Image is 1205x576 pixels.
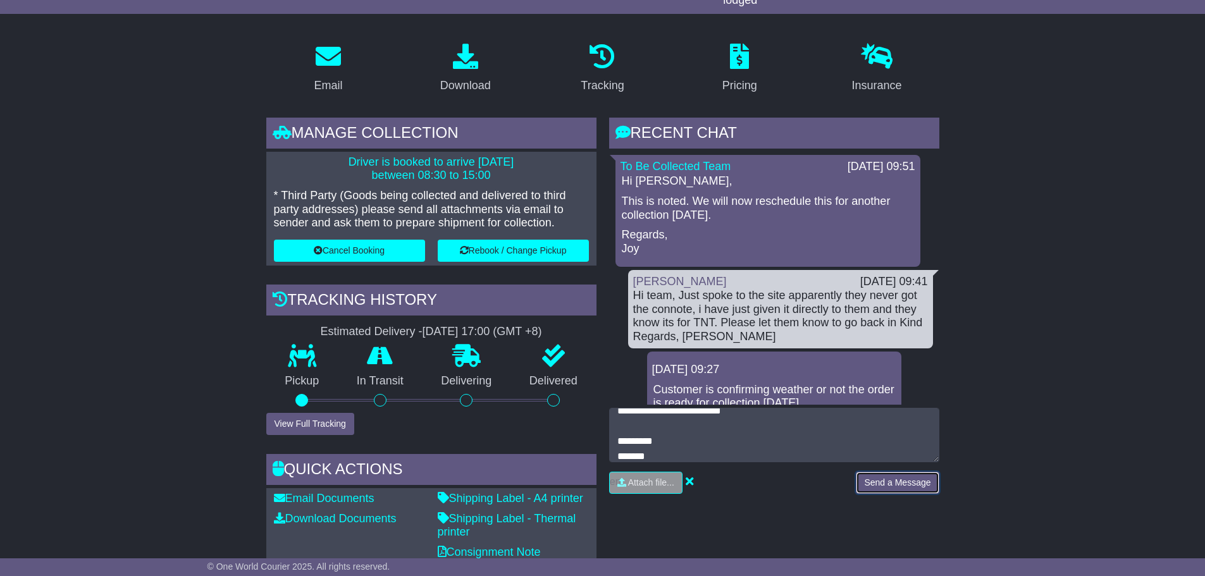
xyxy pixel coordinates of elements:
a: Insurance [844,39,910,99]
p: Hi [PERSON_NAME], [622,175,914,188]
button: Cancel Booking [274,240,425,262]
p: Delivered [510,374,596,388]
p: Customer is confirming weather or not the order is ready for collection [DATE]. [653,383,895,410]
a: Download Documents [274,512,397,525]
p: * Third Party (Goods being collected and delivered to third party addresses) please send all atta... [274,189,589,230]
div: Manage collection [266,118,596,152]
div: [DATE] 09:51 [848,160,915,174]
a: Consignment Note [438,546,541,558]
p: In Transit [338,374,423,388]
a: Shipping Label - Thermal printer [438,512,576,539]
a: To Be Collected Team [621,160,731,173]
div: Tracking [581,77,624,94]
div: Download [440,77,491,94]
div: [DATE] 17:00 (GMT +8) [423,325,542,339]
a: Shipping Label - A4 printer [438,492,583,505]
div: [DATE] 09:27 [652,363,896,377]
div: Estimated Delivery - [266,325,596,339]
button: Send a Message [856,472,939,494]
div: Tracking history [266,285,596,319]
span: © One World Courier 2025. All rights reserved. [207,561,390,572]
div: Pricing [722,77,757,94]
button: Rebook / Change Pickup [438,240,589,262]
button: View Full Tracking [266,413,354,435]
a: [PERSON_NAME] [633,275,727,288]
p: Driver is booked to arrive [DATE] between 08:30 to 15:00 [274,156,589,183]
a: Email Documents [274,492,374,505]
p: This is noted. We will now reschedule this for another collection [DATE]. [622,195,914,222]
a: Email [306,39,350,99]
div: Quick Actions [266,454,596,488]
div: Insurance [852,77,902,94]
a: Download [432,39,499,99]
div: Hi team, Just spoke to the site apparently they never got the connote, i have just given it direc... [633,289,928,343]
div: RECENT CHAT [609,118,939,152]
a: Tracking [572,39,632,99]
p: Delivering [423,374,511,388]
div: Email [314,77,342,94]
p: Regards, Joy [622,228,914,255]
div: [DATE] 09:41 [860,275,928,289]
a: Pricing [714,39,765,99]
p: Pickup [266,374,338,388]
